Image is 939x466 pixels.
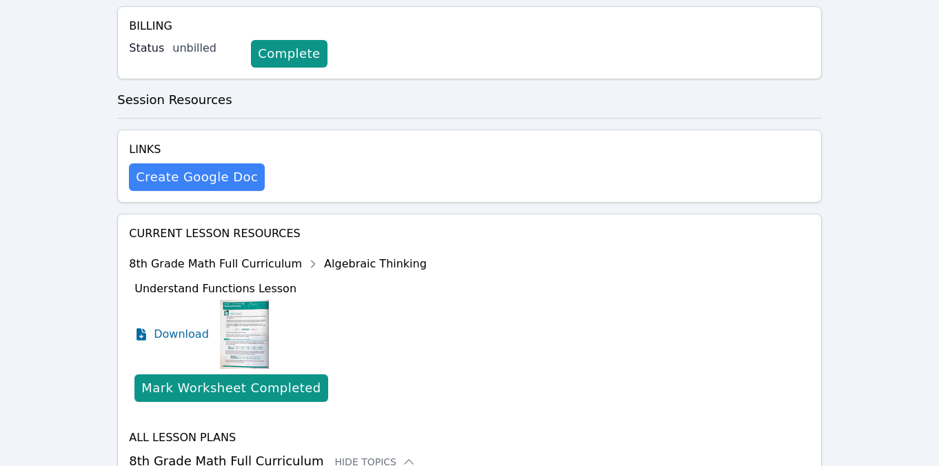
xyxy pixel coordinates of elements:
h4: Billing [129,18,810,34]
h3: Session Resources [117,90,822,110]
h4: Links [129,141,265,158]
button: Create Google Doc [129,163,265,191]
span: Create Google Doc [136,168,258,187]
div: unbilled [172,40,240,57]
span: Download [154,326,209,343]
label: Status [129,40,164,57]
h4: Current Lesson Resources [129,225,810,242]
a: Complete [251,40,327,68]
button: Mark Worksheet Completed [134,374,327,402]
div: 8th Grade Math Full Curriculum Algebraic Thinking [129,253,427,275]
div: Mark Worksheet Completed [141,378,321,398]
img: Understand Functions Lesson [220,300,269,369]
a: Download [134,300,209,369]
h4: All Lesson Plans [129,429,810,446]
span: Understand Functions Lesson [134,282,296,295]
